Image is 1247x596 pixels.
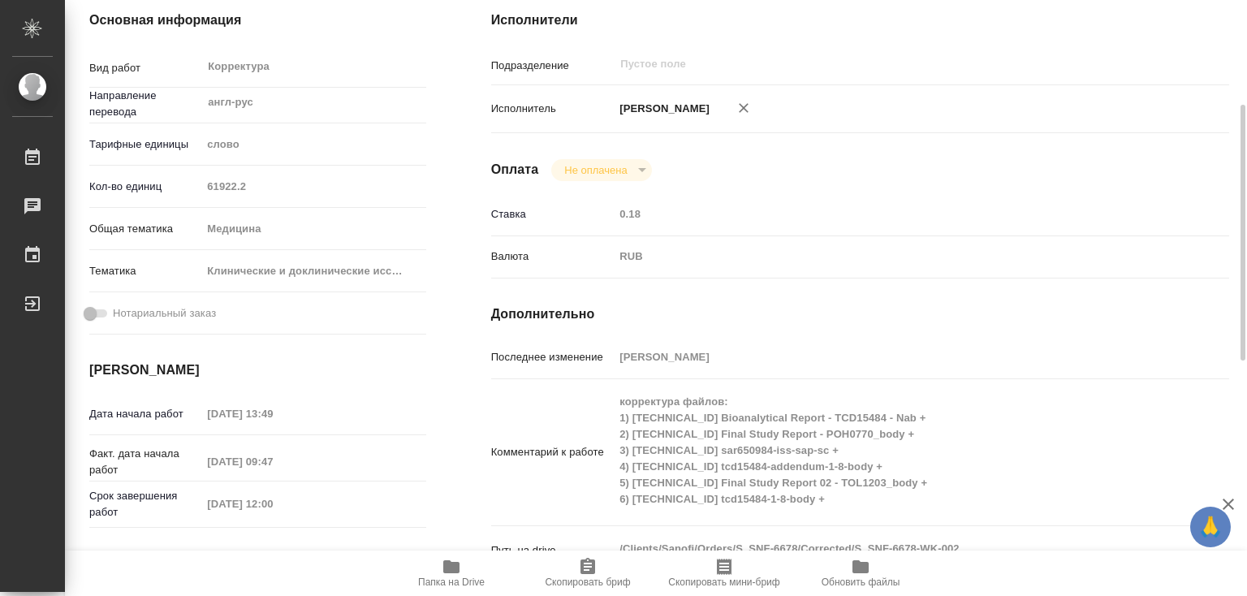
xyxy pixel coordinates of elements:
div: Медицина [201,215,425,243]
span: Папка на Drive [418,577,485,588]
h4: [PERSON_NAME] [89,361,426,380]
div: RUB [614,243,1167,270]
span: Нотариальный заказ [113,305,216,322]
p: Тематика [89,263,201,279]
p: Вид работ [89,60,201,76]
p: Исполнитель [491,101,615,117]
p: Кол-во единиц [89,179,201,195]
p: Дата начала работ [89,406,201,422]
input: Пустое поле [201,450,343,473]
p: Путь на drive [491,542,615,559]
p: Валюта [491,248,615,265]
button: Обновить файлы [792,551,929,596]
textarea: корректура файлов: 1) [TECHNICAL_ID] Bioanalytical Report - TCD15484 - Nab + 2) [TECHNICAL_ID] Fi... [614,388,1167,513]
input: Пустое поле [614,345,1167,369]
p: Направление перевода [89,88,201,120]
button: 🙏 [1190,507,1231,547]
h4: Исполнители [491,11,1229,30]
input: Пустое поле [614,202,1167,226]
input: Пустое поле [201,402,343,425]
span: 🙏 [1197,510,1224,544]
textarea: /Clients/Sanofi/Orders/S_SNF-6678/Corrected/S_SNF-6678-WK-002 [614,535,1167,563]
div: слово [201,131,425,158]
span: Скопировать бриф [545,577,630,588]
input: Пустое поле [619,54,1129,74]
span: Обновить файлы [822,577,900,588]
h4: Оплата [491,160,539,179]
div: Не оплачена [551,159,651,181]
input: Пустое поле [201,492,343,516]
p: Последнее изменение [491,349,615,365]
button: Папка на Drive [383,551,520,596]
p: [PERSON_NAME] [614,101,710,117]
p: Общая тематика [89,221,201,237]
span: Скопировать мини-бриф [668,577,779,588]
h4: Основная информация [89,11,426,30]
button: Скопировать мини-бриф [656,551,792,596]
input: Пустое поле [201,175,425,198]
p: Подразделение [491,58,615,74]
div: Клинические и доклинические исследования [201,257,425,285]
p: Комментарий к работе [491,444,615,460]
button: Не оплачена [559,163,632,177]
h4: Дополнительно [491,304,1229,324]
p: Тарифные единицы [89,136,201,153]
p: Ставка [491,206,615,222]
button: Скопировать бриф [520,551,656,596]
p: Срок завершения работ [89,488,201,520]
button: Удалить исполнителя [726,90,762,126]
p: Факт. дата начала работ [89,446,201,478]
